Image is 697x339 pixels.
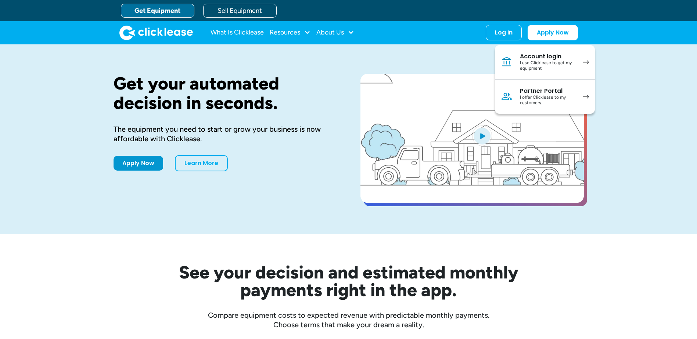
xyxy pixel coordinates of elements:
[583,60,589,64] img: arrow
[211,25,264,40] a: What Is Clicklease
[528,25,578,40] a: Apply Now
[520,87,575,95] div: Partner Portal
[495,29,513,36] div: Log In
[520,53,575,60] div: Account login
[143,263,554,299] h2: See your decision and estimated monthly payments right in the app.
[520,95,575,106] div: I offer Clicklease to my customers.
[175,155,228,171] a: Learn More
[114,124,337,143] div: The equipment you need to start or grow your business is now affordable with Clicklease.
[501,56,513,68] img: Bank icon
[114,310,584,329] div: Compare equipment costs to expected revenue with predictable monthly payments. Choose terms that ...
[316,25,354,40] div: About Us
[360,74,584,203] a: open lightbox
[495,45,595,114] nav: Log In
[270,25,310,40] div: Resources
[583,95,589,99] img: arrow
[114,156,163,171] a: Apply Now
[121,4,194,18] a: Get Equipment
[203,4,277,18] a: Sell Equipment
[119,25,193,40] a: home
[119,25,193,40] img: Clicklease logo
[520,60,575,72] div: I use Clicklease to get my equipment
[501,91,513,102] img: Person icon
[114,74,337,113] h1: Get your automated decision in seconds.
[472,125,492,146] img: Blue play button logo on a light blue circular background
[495,45,595,80] a: Account loginI use Clicklease to get my equipment
[495,80,595,114] a: Partner PortalI offer Clicklease to my customers.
